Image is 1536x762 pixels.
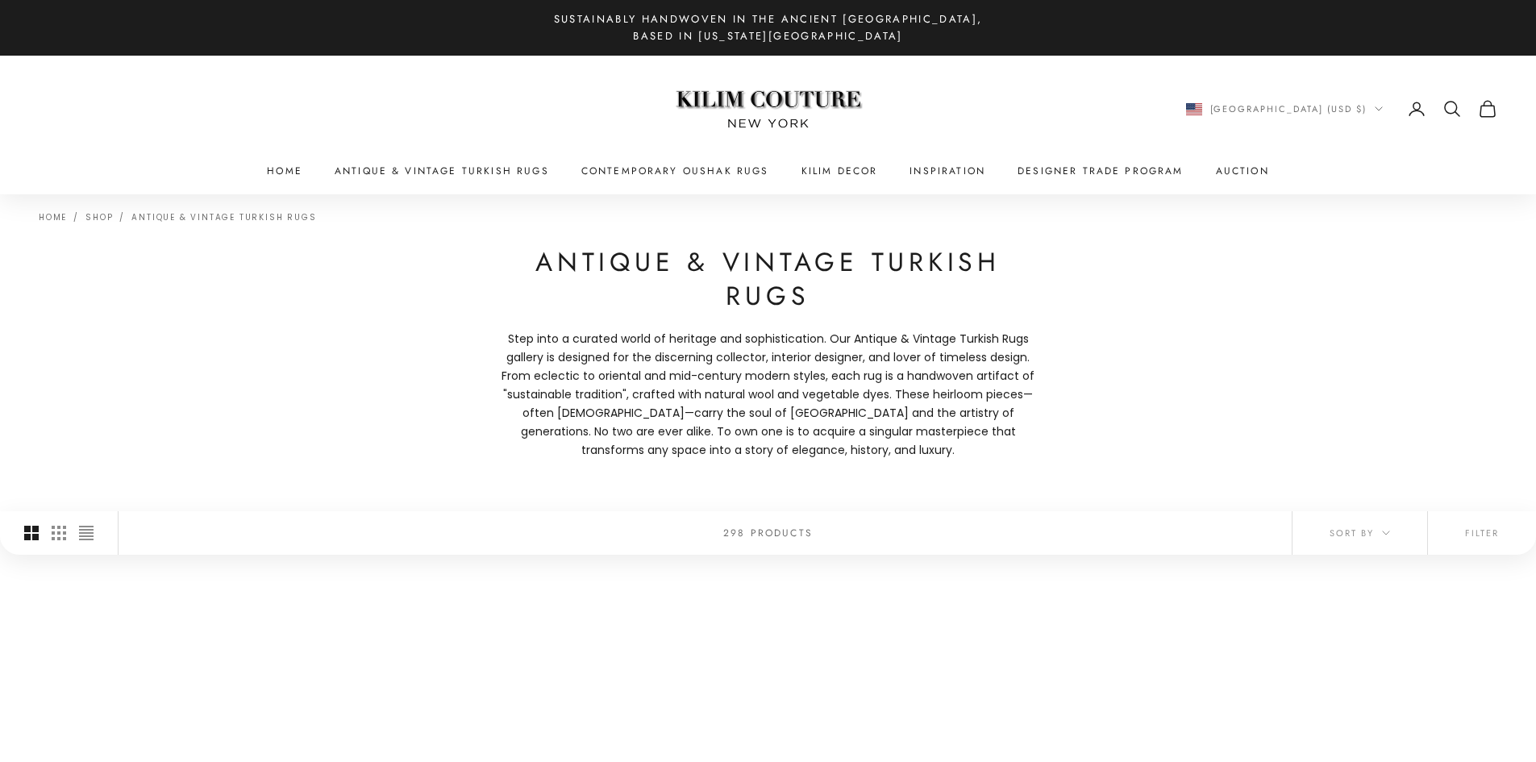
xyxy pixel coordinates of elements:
span: [GEOGRAPHIC_DATA] (USD $) [1210,102,1367,116]
a: Antique & Vintage Turkish Rugs [131,211,316,223]
a: Contemporary Oushak Rugs [581,163,769,179]
nav: Secondary navigation [1186,99,1498,119]
nav: Breadcrumb [39,210,316,222]
button: Sort by [1292,511,1427,555]
a: Inspiration [910,163,985,179]
a: Home [267,163,302,179]
p: Sustainably Handwoven in the Ancient [GEOGRAPHIC_DATA], Based in [US_STATE][GEOGRAPHIC_DATA] [543,10,994,45]
a: Auction [1216,163,1269,179]
span: Sort by [1330,526,1390,540]
h1: Antique & Vintage Turkish Rugs [494,246,1043,313]
button: Change country or currency [1186,102,1384,116]
button: Filter [1428,511,1536,555]
nav: Primary navigation [39,163,1497,179]
a: Shop [85,211,113,223]
a: Designer Trade Program [1018,163,1184,179]
button: Switch to larger product images [24,511,39,555]
a: Antique & Vintage Turkish Rugs [335,163,549,179]
img: United States [1186,103,1202,115]
p: 298 products [723,525,813,541]
button: Switch to smaller product images [52,511,66,555]
a: Home [39,211,67,223]
summary: Kilim Decor [801,163,878,179]
img: Logo of Kilim Couture New York [668,71,869,148]
p: Step into a curated world of heritage and sophistication. Our Antique & Vintage Turkish Rugs gall... [494,330,1043,460]
button: Switch to compact product images [79,511,94,555]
